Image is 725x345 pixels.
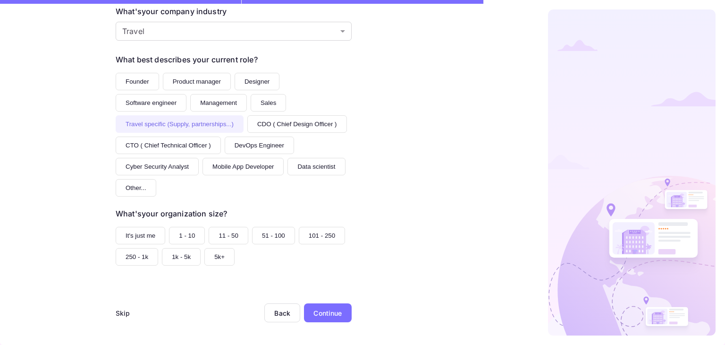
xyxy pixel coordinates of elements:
[116,179,156,197] button: Other...
[247,115,347,133] button: CDO ( Chief Design Officer )
[116,6,227,17] div: What's your company industry
[116,22,352,41] div: Without label
[169,227,205,244] button: 1 - 10
[252,227,295,244] button: 51 - 100
[251,94,286,112] button: Sales
[116,54,258,65] div: What best describes your current role?
[116,94,186,112] button: Software engineer
[116,248,158,266] button: 250 - 1k
[116,227,165,244] button: It's just me
[548,9,716,336] img: logo
[225,137,294,154] button: DevOps Engineer
[209,227,248,244] button: 11 - 50
[116,158,199,175] button: Cyber Security Analyst
[116,308,130,318] div: Skip
[235,73,279,90] button: Designer
[116,137,221,154] button: CTO ( Chief Technical Officer )
[299,227,345,244] button: 101 - 250
[204,248,235,266] button: 5k+
[190,94,247,112] button: Management
[116,115,244,133] button: Travel specific (Supply, partnerships...)
[163,73,231,90] button: Product manager
[116,208,227,219] div: What's your organization size?
[287,158,345,175] button: Data scientist
[274,309,290,317] div: Back
[162,248,201,266] button: 1k - 5k
[202,158,284,175] button: Mobile App Developer
[116,73,159,90] button: Founder
[313,308,342,318] div: Continue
